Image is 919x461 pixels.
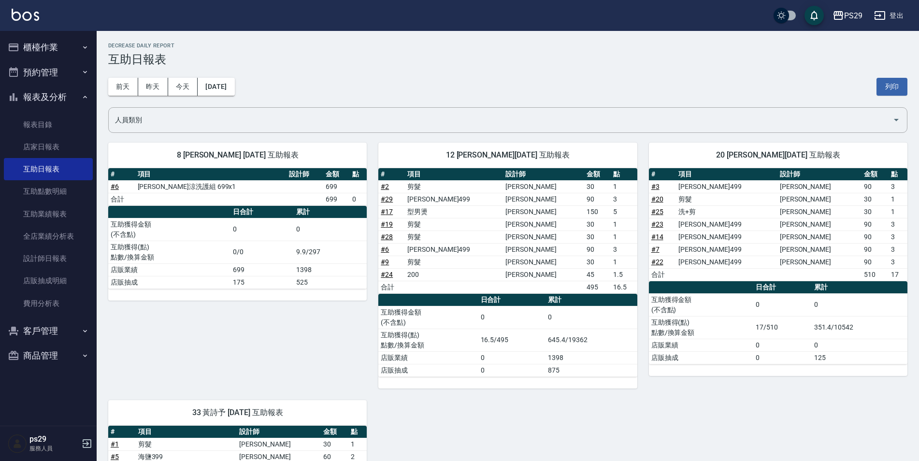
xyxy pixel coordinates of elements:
h3: 互助日報表 [108,53,907,66]
a: #28 [381,233,393,241]
td: 90 [862,230,889,243]
td: 3 [889,230,907,243]
td: [PERSON_NAME] [503,193,584,205]
td: 30 [584,256,611,268]
button: 列印 [876,78,907,96]
td: 0 [478,364,546,376]
td: 0 [350,193,367,205]
td: 互助獲得(點) 點數/換算金額 [378,329,478,351]
td: 3 [611,193,637,205]
a: #9 [381,258,389,266]
button: 預約管理 [4,60,93,85]
td: 店販業績 [378,351,478,364]
a: 費用分析表 [4,292,93,315]
th: 累計 [812,281,907,294]
a: 全店業績分析表 [4,225,93,247]
td: 16.5 [611,281,637,293]
img: Person [8,434,27,453]
th: 項目 [405,168,503,181]
input: 人員名稱 [113,112,889,129]
td: 剪髮 [676,193,777,205]
td: [PERSON_NAME]499 [676,256,777,268]
span: 12 [PERSON_NAME][DATE] 互助報表 [390,150,625,160]
td: 型男燙 [405,205,503,218]
td: 3 [889,243,907,256]
td: 9.9/297 [294,241,367,263]
td: [PERSON_NAME] [777,230,862,243]
td: 1398 [294,263,367,276]
td: 30 [862,193,889,205]
th: 金額 [323,168,350,181]
td: 0 [812,339,907,351]
td: 互助獲得(點) 點數/換算金額 [649,316,753,339]
td: 合計 [378,281,405,293]
td: 1 [611,256,637,268]
td: 0 [546,306,637,329]
th: 點 [350,168,367,181]
h5: ps29 [29,434,79,444]
td: 3 [889,218,907,230]
td: [PERSON_NAME] [777,218,862,230]
a: #2 [381,183,389,190]
td: 互助獲得金額 (不含點) [378,306,478,329]
td: [PERSON_NAME]499 [676,243,777,256]
button: Open [889,112,904,128]
td: 0 [812,293,907,316]
span: 8 [PERSON_NAME] [DATE] 互助報表 [120,150,355,160]
button: 櫃檯作業 [4,35,93,60]
a: 互助日報表 [4,158,93,180]
th: 設計師 [237,426,321,438]
a: #23 [651,220,663,228]
td: 30 [584,180,611,193]
a: #14 [651,233,663,241]
td: 1 [889,193,907,205]
td: 30 [321,438,348,450]
td: 店販抽成 [378,364,478,376]
td: 90 [584,193,611,205]
td: 3 [889,256,907,268]
a: #1 [111,440,119,448]
th: 點 [611,168,637,181]
td: [PERSON_NAME] [503,205,584,218]
td: 互助獲得金額 (不含點) [108,218,230,241]
a: 互助點數明細 [4,180,93,202]
td: 剪髮 [405,180,503,193]
th: 累計 [294,206,367,218]
td: 495 [584,281,611,293]
a: #25 [651,208,663,216]
table: a dense table [108,168,367,206]
h2: Decrease Daily Report [108,43,907,49]
td: 16.5/495 [478,329,546,351]
button: 前天 [108,78,138,96]
button: 商品管理 [4,343,93,368]
td: 剪髮 [136,438,237,450]
td: [PERSON_NAME] [777,256,862,268]
th: 日合計 [230,206,294,218]
td: 互助獲得(點) 點數/換算金額 [108,241,230,263]
td: 店販抽成 [108,276,230,288]
th: 日合計 [753,281,812,294]
td: 90 [862,243,889,256]
td: [PERSON_NAME] [777,193,862,205]
th: # [108,426,136,438]
td: [PERSON_NAME] [237,438,321,450]
td: 699 [323,180,350,193]
td: 店販業績 [649,339,753,351]
td: 5 [611,205,637,218]
td: 剪髮 [405,230,503,243]
td: [PERSON_NAME]涼洗護組 699x1 [135,180,287,193]
td: 510 [862,268,889,281]
td: 90 [862,256,889,268]
td: 0 [753,351,812,364]
table: a dense table [108,206,367,289]
span: 33 黃詩予 [DATE] 互助報表 [120,408,355,418]
td: [PERSON_NAME] [777,243,862,256]
th: 累計 [546,294,637,306]
th: 日合計 [478,294,546,306]
td: [PERSON_NAME] [503,218,584,230]
button: 登出 [870,7,907,25]
th: 金額 [584,168,611,181]
td: 0 [478,351,546,364]
a: #17 [381,208,393,216]
td: [PERSON_NAME]499 [676,218,777,230]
